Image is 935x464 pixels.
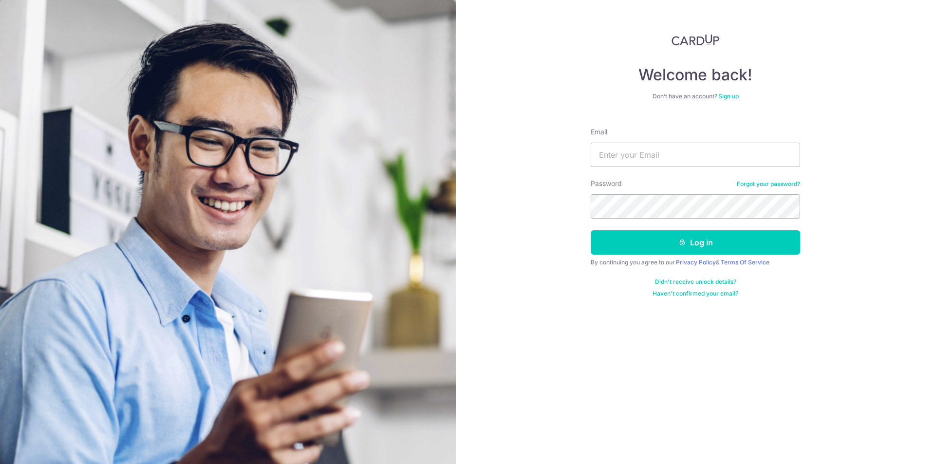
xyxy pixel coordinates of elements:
a: Terms Of Service [721,259,769,266]
button: Log in [591,230,800,255]
div: Don’t have an account? [591,93,800,100]
a: Sign up [718,93,739,100]
label: Password [591,179,622,188]
div: By continuing you agree to our & [591,259,800,266]
a: Haven't confirmed your email? [653,290,738,297]
a: Didn't receive unlock details? [655,278,736,286]
a: Forgot your password? [737,180,800,188]
a: Privacy Policy [676,259,716,266]
h4: Welcome back! [591,65,800,85]
input: Enter your Email [591,143,800,167]
label: Email [591,127,607,137]
img: CardUp Logo [672,34,719,46]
